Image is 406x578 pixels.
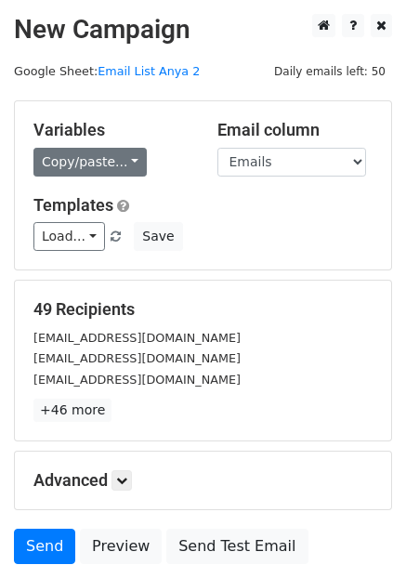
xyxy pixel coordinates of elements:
h5: Email column [217,120,373,140]
a: Templates [33,195,113,215]
a: Daily emails left: 50 [268,64,392,78]
h2: New Campaign [14,14,392,46]
h5: 49 Recipients [33,299,373,320]
a: Send Test Email [166,529,308,564]
button: Save [134,222,182,251]
a: Copy/paste... [33,148,147,177]
h5: Variables [33,120,190,140]
a: +46 more [33,399,111,422]
a: Send [14,529,75,564]
small: [EMAIL_ADDRESS][DOMAIN_NAME] [33,351,241,365]
a: Email List Anya 2 [98,64,200,78]
a: Preview [80,529,162,564]
small: [EMAIL_ADDRESS][DOMAIN_NAME] [33,373,241,387]
span: Daily emails left: 50 [268,61,392,82]
small: [EMAIL_ADDRESS][DOMAIN_NAME] [33,331,241,345]
a: Load... [33,222,105,251]
h5: Advanced [33,470,373,491]
small: Google Sheet: [14,64,200,78]
iframe: Chat Widget [313,489,406,578]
